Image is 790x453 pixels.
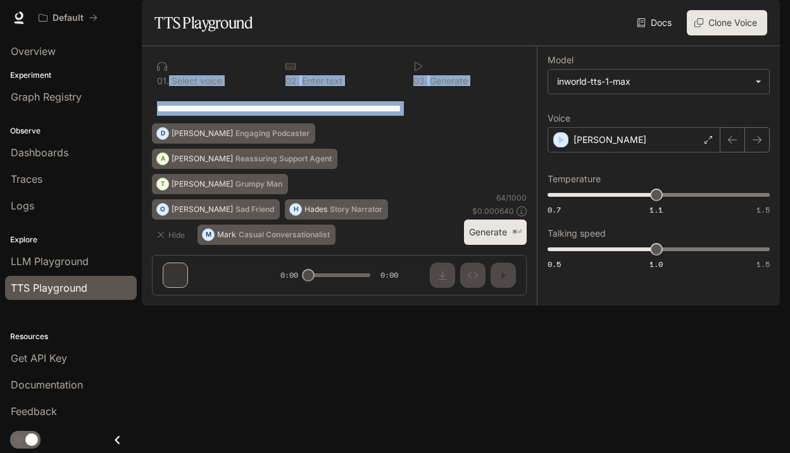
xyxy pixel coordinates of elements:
span: 1.5 [756,259,770,270]
p: [PERSON_NAME] [172,180,233,188]
p: Reassuring Support Agent [235,155,332,163]
button: Clone Voice [687,10,767,35]
p: Grumpy Man [235,180,282,188]
button: Hide [152,225,192,245]
span: 1.1 [649,204,663,215]
p: Voice [548,114,570,123]
p: Generate [427,77,468,85]
div: inworld-tts-1-max [548,70,769,94]
button: HHadesStory Narrator [285,199,388,220]
p: Casual Conversationalist [239,231,330,239]
div: A [157,149,168,169]
button: T[PERSON_NAME]Grumpy Man [152,174,288,194]
p: 0 2 . [285,77,299,85]
div: M [203,225,214,245]
p: Select voice [169,77,222,85]
p: [PERSON_NAME] [172,206,233,213]
span: 1.5 [756,204,770,215]
p: [PERSON_NAME] [574,133,646,146]
p: [PERSON_NAME] [172,155,233,163]
span: 0.7 [548,204,561,215]
p: Enter text [299,77,342,85]
p: ⌘⏎ [512,228,522,236]
p: Temperature [548,175,601,183]
p: Story Narrator [330,206,382,213]
p: Model [548,56,574,65]
p: Hades [304,206,327,213]
span: 0.5 [548,259,561,270]
button: O[PERSON_NAME]Sad Friend [152,199,280,220]
button: All workspaces [33,5,103,30]
a: Docs [634,10,677,35]
p: 0 1 . [157,77,169,85]
div: H [290,199,301,220]
button: D[PERSON_NAME]Engaging Podcaster [152,123,315,144]
p: [PERSON_NAME] [172,130,233,137]
button: MMarkCasual Conversationalist [197,225,335,245]
p: Mark [217,231,236,239]
span: 1.0 [649,259,663,270]
div: D [157,123,168,144]
p: 0 3 . [413,77,427,85]
button: Generate⌘⏎ [464,220,527,245]
div: inworld-tts-1-max [557,75,749,88]
button: A[PERSON_NAME]Reassuring Support Agent [152,149,337,169]
p: Sad Friend [235,206,274,213]
p: Default [53,13,84,23]
div: O [157,199,168,220]
h1: TTS Playground [154,10,253,35]
div: T [157,174,168,194]
p: Talking speed [548,229,606,238]
p: Engaging Podcaster [235,130,310,137]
